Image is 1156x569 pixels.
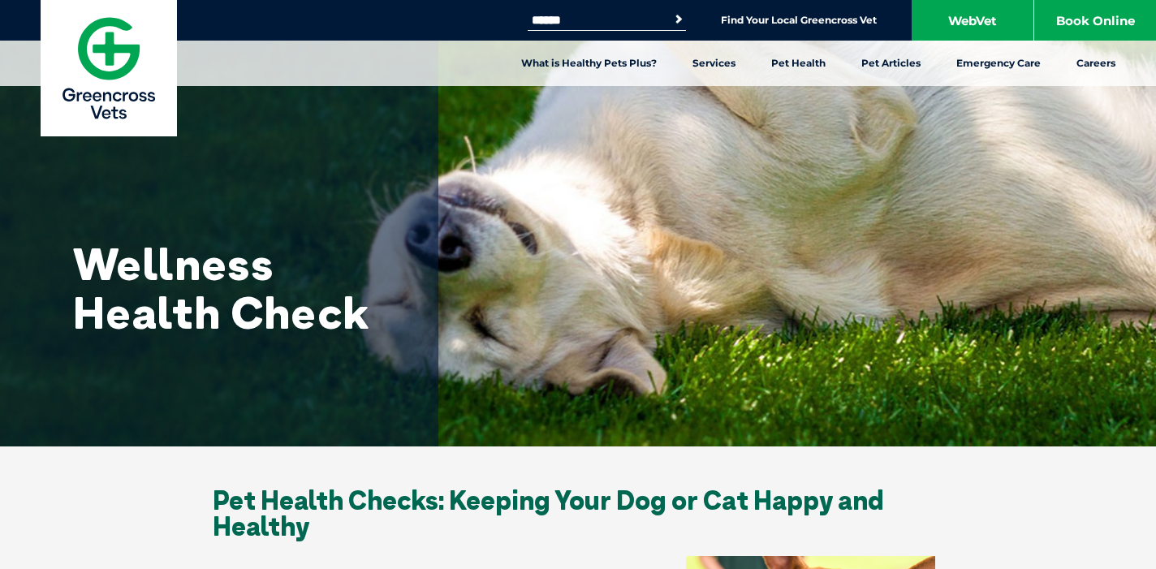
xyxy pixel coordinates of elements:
h1: Wellness Health Check [73,239,398,337]
a: Emergency Care [938,41,1059,86]
span: Pet Health Checks: Keeping Your Dog or Cat Happy and Healthy [213,484,884,542]
a: Pet Articles [843,41,938,86]
a: Careers [1059,41,1133,86]
a: Find Your Local Greencross Vet [721,14,877,27]
a: Services [675,41,753,86]
a: What is Healthy Pets Plus? [503,41,675,86]
button: Search [671,11,687,28]
a: Pet Health [753,41,843,86]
